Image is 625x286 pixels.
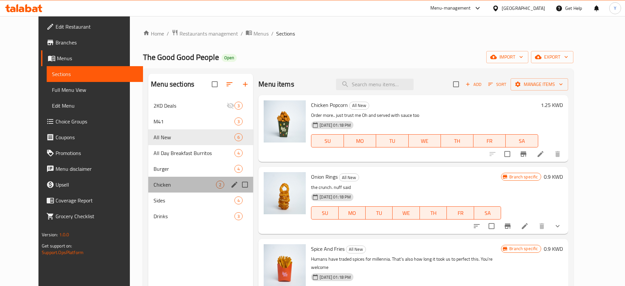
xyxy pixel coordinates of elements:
span: Sort items [484,79,511,90]
div: Sides4 [148,193,253,208]
button: SU [311,206,338,220]
button: Add [463,79,484,90]
a: Edit menu item [521,222,529,230]
button: export [531,51,573,63]
span: Y [614,5,616,12]
div: items [216,181,224,189]
span: Chicken Popcorn [311,100,348,110]
a: Choice Groups [41,114,143,129]
button: Sort [487,79,508,90]
div: Chicken2edit [148,177,253,193]
a: Promotions [41,145,143,161]
h2: Menu items [258,79,294,89]
span: Menus [253,30,269,38]
p: Order more.. just trust me Oh and served with sauce too [311,111,538,119]
button: sort-choices [469,218,485,234]
span: All New [339,174,359,181]
span: [DATE] 01:18 PM [317,122,353,128]
div: items [234,165,243,173]
span: Coverage Report [56,196,137,204]
button: Branch-specific-item [516,146,531,162]
div: Burger4 [148,161,253,177]
h6: 1.25 KWD [541,100,563,110]
span: Full Menu View [52,86,137,94]
span: 3 [235,103,242,109]
h6: 0.9 KWD [544,172,563,181]
button: Manage items [511,78,568,91]
span: All New [346,246,366,253]
button: Branch-specific-item [500,218,516,234]
span: Choice Groups [56,117,137,125]
button: WE [409,134,441,147]
button: FR [473,134,506,147]
a: Edit Restaurant [41,19,143,35]
span: 4 [235,166,242,172]
div: All Day Breakfast Burritos4 [148,145,253,161]
h6: 0.9 KWD [544,244,563,253]
a: Edit Menu [47,98,143,114]
span: 1.0.0 [59,230,69,239]
span: Edit Menu [52,102,137,110]
div: items [234,133,243,141]
span: Menus [57,54,137,62]
span: Sort sections [222,76,237,92]
div: All New6 [148,129,253,145]
li: / [167,30,169,38]
span: Select to update [485,219,498,233]
h2: Menu sections [151,79,194,89]
span: 2KD Deals [154,102,227,110]
span: TU [379,136,406,146]
div: All New [349,102,369,110]
a: Home [143,30,164,38]
div: All New [339,173,359,181]
span: Sort [488,81,506,88]
span: WE [411,136,439,146]
button: import [486,51,528,63]
a: Restaurants management [172,29,238,38]
span: Add item [463,79,484,90]
span: Promotions [56,149,137,157]
div: Sides [154,196,234,204]
span: 4 [235,197,242,204]
a: Upsell [41,177,143,193]
a: Menus [246,29,269,38]
span: 2 [216,182,224,188]
span: import [492,53,523,61]
span: Branches [56,39,137,46]
button: TU [376,134,409,147]
svg: Show Choices [554,222,562,230]
p: Humans have traded spices for millennia. That's also how long it took us to perfect this. You're ... [311,255,501,272]
span: Version: [42,230,58,239]
span: Burger [154,165,234,173]
nav: Menu sections [148,95,253,227]
span: Branch specific [507,246,541,252]
span: Drinks [154,212,234,220]
div: Chicken [154,181,216,189]
button: SU [311,134,344,147]
span: Coupons [56,133,137,141]
div: [GEOGRAPHIC_DATA] [502,5,545,12]
a: Support.OpsPlatform [42,248,84,257]
li: / [271,30,274,38]
svg: Inactive section [227,102,234,110]
button: edit [229,180,239,190]
span: Select to update [500,147,514,161]
span: 6 [235,134,242,141]
button: delete [550,146,565,162]
button: TU [366,206,393,220]
div: Open [222,54,237,62]
div: items [234,212,243,220]
a: Branches [41,35,143,50]
button: show more [550,218,565,234]
span: Open [222,55,237,61]
span: TU [368,208,390,218]
div: items [234,149,243,157]
span: 3 [235,118,242,125]
span: Select section [449,77,463,91]
button: SA [474,206,501,220]
span: Manage items [516,80,563,89]
button: delete [534,218,550,234]
span: Sections [52,70,137,78]
span: The Good Good People [143,50,219,65]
